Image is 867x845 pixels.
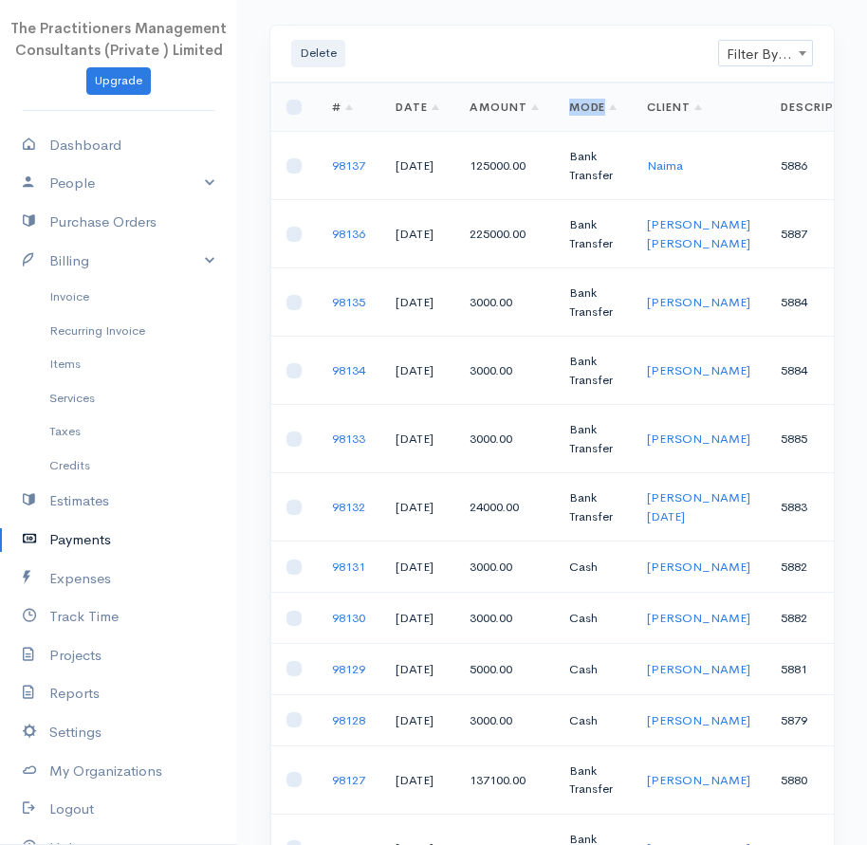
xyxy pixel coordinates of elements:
[396,100,439,115] a: Date
[647,157,683,174] a: Naima
[647,559,750,575] a: [PERSON_NAME]
[454,745,554,814] td: 137100.00
[380,405,454,473] td: [DATE]
[332,499,365,515] a: 98132
[380,132,454,200] td: [DATE]
[647,362,750,378] a: [PERSON_NAME]
[647,712,750,728] a: [PERSON_NAME]
[554,337,633,405] td: Bank Transfer
[332,157,365,174] a: 98137
[719,41,812,67] span: Filter By Client
[380,593,454,644] td: [DATE]
[332,772,365,788] a: 98127
[380,200,454,268] td: [DATE]
[554,473,633,542] td: Bank Transfer
[454,132,554,200] td: 125000.00
[470,100,539,115] a: Amount
[554,694,633,745] td: Cash
[718,40,813,66] span: Filter By Client
[380,644,454,695] td: [DATE]
[380,745,454,814] td: [DATE]
[554,593,633,644] td: Cash
[380,473,454,542] td: [DATE]
[647,489,750,524] a: [PERSON_NAME][DATE]
[647,610,750,626] a: [PERSON_NAME]
[554,132,633,200] td: Bank Transfer
[647,216,750,251] a: [PERSON_NAME] [PERSON_NAME]
[554,644,633,695] td: Cash
[332,362,365,378] a: 98134
[554,745,633,814] td: Bank Transfer
[647,661,750,677] a: [PERSON_NAME]
[647,294,750,310] a: [PERSON_NAME]
[647,431,750,447] a: [PERSON_NAME]
[454,542,554,593] td: 3000.00
[454,694,554,745] td: 3000.00
[454,405,554,473] td: 3000.00
[454,593,554,644] td: 3000.00
[454,268,554,337] td: 3000.00
[380,694,454,745] td: [DATE]
[332,100,353,115] a: #
[332,226,365,242] a: 98136
[332,712,365,728] a: 98128
[454,473,554,542] td: 24000.00
[454,200,554,268] td: 225000.00
[569,100,618,115] a: Mode
[380,542,454,593] td: [DATE]
[291,40,345,67] button: Delete
[647,100,702,115] a: Client
[554,405,633,473] td: Bank Transfer
[454,337,554,405] td: 3000.00
[454,644,554,695] td: 5000.00
[10,19,227,59] span: The Practitioners Management Consultants (Private ) Limited
[647,772,750,788] a: [PERSON_NAME]
[332,559,365,575] a: 98131
[554,268,633,337] td: Bank Transfer
[332,431,365,447] a: 98133
[554,200,633,268] td: Bank Transfer
[380,337,454,405] td: [DATE]
[380,268,454,337] td: [DATE]
[554,542,633,593] td: Cash
[332,610,365,626] a: 98130
[332,294,365,310] a: 98135
[86,67,151,95] a: Upgrade
[332,661,365,677] a: 98129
